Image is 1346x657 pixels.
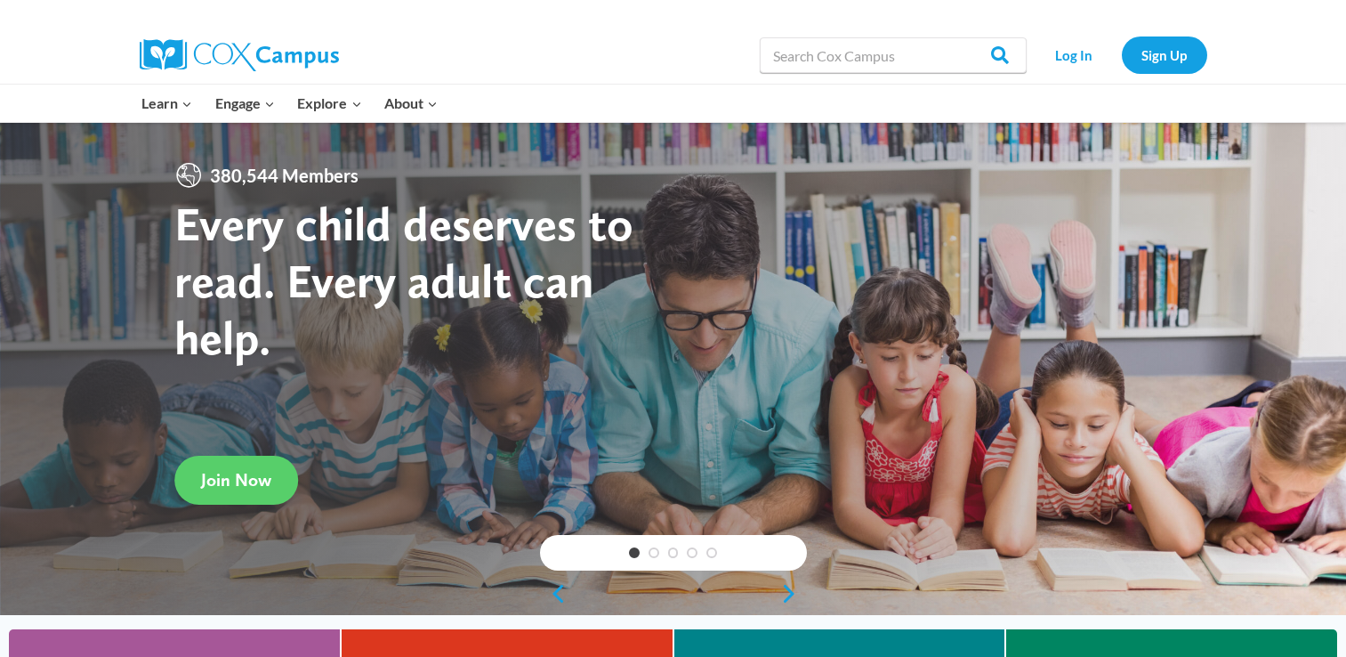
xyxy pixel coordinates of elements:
img: Cox Campus [140,39,339,71]
input: Search Cox Campus [760,37,1027,73]
a: 4 [687,547,697,558]
strong: Every child deserves to read. Every adult can help. [174,195,633,365]
a: 2 [649,547,659,558]
a: Join Now [174,456,298,505]
span: About [384,92,438,115]
span: Engage [215,92,275,115]
nav: Primary Navigation [131,85,449,122]
a: 1 [629,547,640,558]
span: Explore [297,92,361,115]
a: Sign Up [1122,36,1207,73]
div: content slider buttons [540,576,807,612]
a: previous [540,583,567,604]
nav: Secondary Navigation [1036,36,1207,73]
a: next [780,583,807,604]
a: Log In [1036,36,1113,73]
a: 3 [668,547,679,558]
span: Learn [141,92,192,115]
span: 380,544 Members [203,161,366,190]
span: Join Now [201,469,271,491]
a: 5 [706,547,717,558]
